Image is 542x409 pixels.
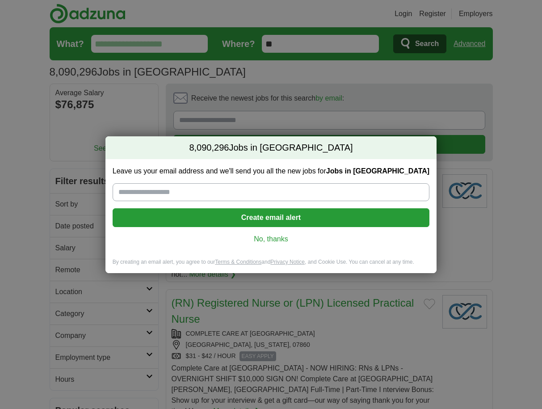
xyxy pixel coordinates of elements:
label: Leave us your email address and we'll send you all the new jobs for [113,166,429,176]
div: By creating an email alert, you agree to our and , and Cookie Use. You can cancel at any time. [105,258,437,273]
h2: Jobs in [GEOGRAPHIC_DATA] [105,136,437,160]
a: No, thanks [120,234,422,244]
strong: Jobs in [GEOGRAPHIC_DATA] [326,167,429,175]
a: Privacy Notice [270,259,305,265]
a: Terms & Conditions [215,259,261,265]
button: Create email alert [113,208,429,227]
span: 8,090,296 [189,142,229,154]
